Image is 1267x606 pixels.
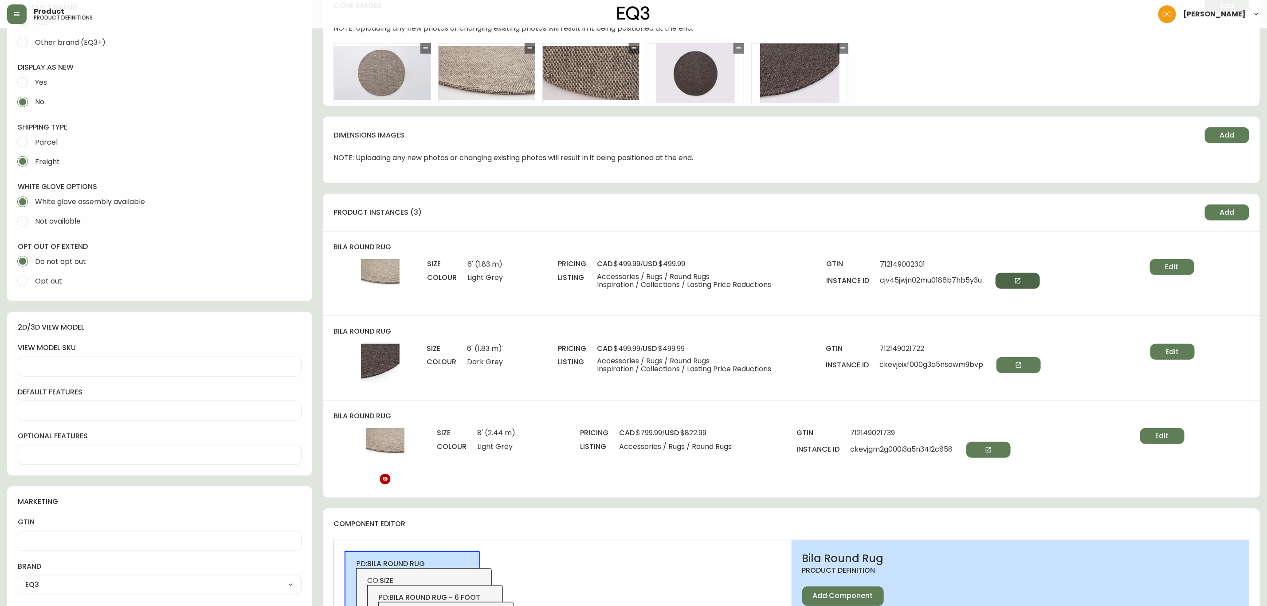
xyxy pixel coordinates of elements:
h4: size [427,344,457,354]
span: size [380,575,393,586]
label: gtin [18,517,302,527]
span: cjv45jwjn02mu0186b7hb5y3u [880,273,1040,289]
span: $799.99 [636,428,662,438]
label: default features [18,387,302,397]
label: view model sku [18,343,302,353]
span: cad [597,259,613,269]
button: Add [1205,127,1249,143]
span: / [597,259,772,269]
span: 712149002301 [880,260,1040,268]
span: Accessories / Rugs / Round Rugs [620,443,732,451]
button: Edit [1150,259,1194,275]
span: CO: [367,576,481,586]
h4: bila round rug [333,242,1249,252]
h4: product definition [802,566,1238,575]
h4: size [427,259,457,269]
span: Freight [35,157,60,166]
h4: instance id [827,276,870,286]
h4: instance id [826,360,869,370]
span: / [597,344,771,354]
h4: colour [427,357,457,367]
label: optional features [18,431,302,441]
h4: gtin [797,428,840,438]
span: Inspiration / Collections / Lasting Price Reductions [597,281,772,289]
span: 712149021739 [851,429,1011,437]
span: Not available [35,216,81,226]
h4: listing [581,442,609,452]
span: No [35,97,44,106]
h4: colour [427,273,457,283]
img: 7eb451d6983258353faa3212700b340b [1158,5,1176,23]
span: Inspiration / Collections / Lasting Price Reductions [597,365,771,373]
span: 712149021722 [879,345,1041,353]
span: 8' (2.44 m) [477,429,515,437]
span: PD: [378,593,492,602]
span: Yes [35,78,47,87]
span: usd [643,343,657,354]
button: Edit [1140,428,1185,444]
span: Accessories / Rugs / Round Rugs [597,273,772,281]
span: Product [34,8,64,15]
span: Parcel [35,138,58,147]
span: Add [1220,130,1235,140]
h4: gtin [827,259,870,269]
span: 6' (1.83 m) [467,345,503,353]
span: $499.99 [614,343,640,354]
span: ckevjgm2g000i3a5n34l2c858 [851,442,1011,458]
span: $499.99 [659,343,685,354]
span: Edit [1156,431,1169,441]
h4: listing [558,273,587,283]
span: / [620,428,732,438]
img: logo [617,6,650,20]
span: White glove assembly available [35,197,145,206]
h4: white glove options [18,182,302,192]
h4: instance id [797,445,840,454]
span: PD: [356,559,470,569]
span: cad [597,343,612,354]
span: Dark Grey [467,358,503,366]
span: Light Grey [477,443,515,451]
span: Opt out [35,276,62,286]
button: Add Component [802,586,884,606]
h4: gtin [826,344,869,354]
span: bila round rug [367,559,425,569]
img: 93093ff6-9af8-4e14-a764-44710aed4c11.jpg [361,259,400,298]
span: Accessories / Rugs / Round Rugs [597,357,771,365]
span: 6' (1.83 m) [467,260,503,268]
span: NOTE: Uploading any new photos or changing existing photos will result in it being positioned at ... [333,154,693,162]
h4: size [437,428,467,438]
h5: product definitions [34,15,93,20]
span: usd [643,259,657,269]
span: Other brand (EQ3+) [35,38,106,47]
span: [PERSON_NAME] [1183,11,1246,18]
h4: pricing [558,344,586,354]
h2: Bila Round Rug [802,551,1238,566]
h4: marketing [18,497,294,507]
img: 6c448048-1b4c-4bc0-9f0f-24b27fb25445.jpg [366,428,404,467]
svg: Hidden [380,474,391,484]
h4: listing [558,357,586,367]
span: $499.99 [659,259,685,269]
span: Edit [1166,347,1179,357]
span: Light Grey [467,274,503,282]
h4: pricing [558,259,587,269]
h4: pricing [581,428,609,438]
h4: shipping type [18,122,302,132]
span: Do not opt out [35,257,86,266]
span: Edit [1165,262,1179,272]
span: Add [1220,208,1235,217]
span: Add Component [813,591,873,601]
span: $499.99 [614,259,640,269]
h4: bila round rug [333,327,1249,336]
button: Edit [1150,344,1195,360]
img: acf2f848-9483-4e0e-9cf2-cdcfaa93bebc.jpg [361,344,400,382]
span: NOTE: Uploading any new photos or changing existing photos will result in it being positioned at ... [333,24,693,32]
span: bila round rug - 6 foot [389,592,480,602]
h4: opt out of extend [18,242,302,252]
h4: display as new [18,63,302,72]
span: cad [620,428,635,438]
span: usd [665,428,679,438]
h4: component editor [333,519,1242,529]
span: $822.99 [680,428,706,438]
h4: product instances (3) [333,208,1198,217]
